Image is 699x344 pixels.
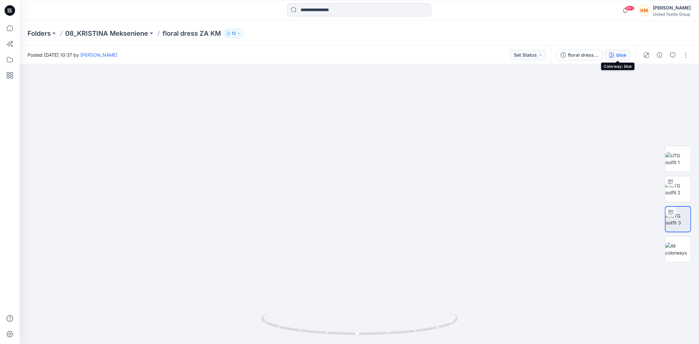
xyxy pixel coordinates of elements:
p: 12 [232,30,236,37]
img: UTG outfit 1 [665,152,691,166]
div: floral dress ZA KM [568,51,598,59]
button: 12 [223,29,244,38]
img: All colorways [665,242,691,256]
a: Folders [28,29,51,38]
div: [PERSON_NAME] [653,4,691,12]
button: floral dress ZA KM [556,50,602,60]
span: 99+ [625,6,635,11]
img: UTG outfit 2 [665,182,691,196]
a: [PERSON_NAME] [80,52,117,58]
p: floral dress ZA KM [163,29,221,38]
button: Details [654,50,665,60]
div: United Textile Group [653,12,691,17]
img: UTG outfit 3 [666,212,690,226]
div: blue [616,51,626,59]
div: KM [638,5,650,16]
button: blue [605,50,631,60]
span: Posted [DATE] 10:37 by [28,51,117,58]
a: 08_KRISTINA Mekseniene [65,29,148,38]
